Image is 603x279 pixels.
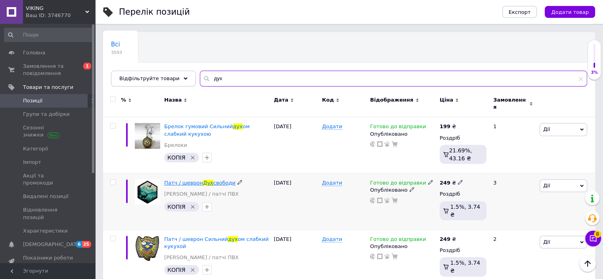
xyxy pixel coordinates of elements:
[543,239,550,245] span: Дії
[83,63,91,69] span: 1
[588,70,601,75] div: 3%
[370,96,413,104] span: Відображення
[164,96,182,104] span: Назва
[322,96,334,104] span: Код
[111,50,122,56] span: 3593
[164,190,239,198] a: [PERSON_NAME] / патчі ПВХ
[545,6,595,18] button: Додати товар
[370,187,435,194] div: Опубліковано
[370,243,435,250] div: Опубліковано
[440,135,486,142] div: Роздріб
[23,124,73,139] span: Сезонні знижки
[488,117,538,173] div: 1
[370,123,426,132] span: Готово до відправки
[190,267,196,273] svg: Видалити мітку
[502,6,537,18] button: Експорт
[449,147,472,162] span: 21.69%, 43.16 ₴
[579,255,596,272] button: Наверх
[488,173,538,230] div: 3
[440,247,486,254] div: Роздріб
[272,117,320,173] div: [DATE]
[164,236,268,249] a: Патч / шеврон Сильнийдухом слабкий кукухой
[164,254,239,261] a: [PERSON_NAME] / патчі ПВХ
[76,241,82,248] span: 6
[440,123,450,129] b: 199
[440,236,456,243] div: ₴
[440,236,450,242] b: 249
[450,204,480,218] span: 1.5%, 3.74 ₴
[23,84,73,91] span: Товари та послуги
[164,180,203,186] span: Патч / шеврон
[450,260,480,274] span: 1.5%, 3.74 ₴
[585,231,601,246] button: Чат з покупцем8
[23,63,73,77] span: Замовлення та повідомлення
[26,12,95,19] div: Ваш ID: 3746770
[233,123,243,129] span: дух
[23,111,70,118] span: Групи та добірки
[190,154,196,161] svg: Видалити мітку
[23,206,73,221] span: Відновлення позицій
[164,123,233,129] span: Брелок гумовий Сильний
[440,180,450,186] b: 249
[82,241,91,248] span: 25
[493,96,527,111] span: Замовлення
[213,180,235,186] span: свободи
[135,236,160,261] img: Патч / шеврон Сильний духом слабкий кукухой
[135,123,160,148] img: Брелок резиновый Сильный духом, слабый духом
[167,267,185,273] span: КОПІЯ
[200,71,587,87] input: Пошук по назві позиції, артикулу і пошуковим запитам
[370,236,426,244] span: Готово до відправки
[203,180,213,186] span: Дух
[167,154,185,161] span: КОПІЯ
[164,123,249,137] a: Брелок гумовий Сильнийдухом слабкий кукухою
[322,236,342,242] span: Додати
[274,96,289,104] span: Дата
[228,236,237,242] span: дух
[164,142,187,149] a: Брелоки
[23,145,48,152] span: Категорії
[440,190,486,198] div: Роздріб
[543,183,550,189] span: Дії
[119,8,190,16] div: Перелік позицій
[164,180,235,186] a: Патч / шевронДухсвободи
[551,9,589,15] span: Додати товар
[440,179,463,187] div: ₴
[440,96,453,104] span: Ціна
[167,204,185,210] span: КОПІЯ
[164,123,249,137] span: ом слабкий кукухою
[370,180,426,188] span: Готово до відправки
[322,180,342,186] span: Додати
[119,75,180,81] span: Відфільтруйте товари
[23,254,73,269] span: Показники роботи компанії
[23,193,69,200] span: Видалені позиції
[23,227,68,235] span: Характеристики
[164,236,228,242] span: Патч / шеврон Сильний
[23,97,42,104] span: Позиції
[190,204,196,210] svg: Видалити мітку
[111,41,120,48] span: Всі
[4,28,94,42] input: Пошук
[594,231,601,238] span: 8
[370,131,435,138] div: Опубліковано
[272,173,320,230] div: [DATE]
[23,49,45,56] span: Головна
[23,241,82,248] span: [DEMOGRAPHIC_DATA]
[509,9,531,15] span: Експорт
[543,126,550,132] span: Дії
[121,96,126,104] span: %
[135,179,160,205] img: Патч / шеврон Дух свободы
[26,5,85,12] span: VIKING
[23,159,41,166] span: Імпорт
[322,123,342,130] span: Додати
[23,172,73,187] span: Акції та промокоди
[440,123,456,130] div: ₴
